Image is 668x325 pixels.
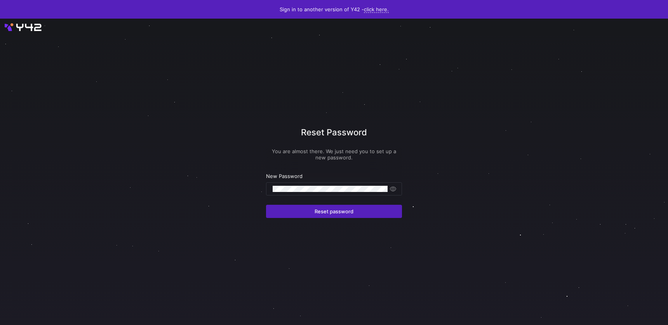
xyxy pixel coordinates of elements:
span: New Password [266,173,303,179]
button: Reset password [266,205,402,218]
p: You are almost there. We just need you to set up a new password. [266,148,402,161]
span: Reset password [315,208,353,214]
a: click here. [364,6,389,13]
div: Reset Password [266,126,402,148]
